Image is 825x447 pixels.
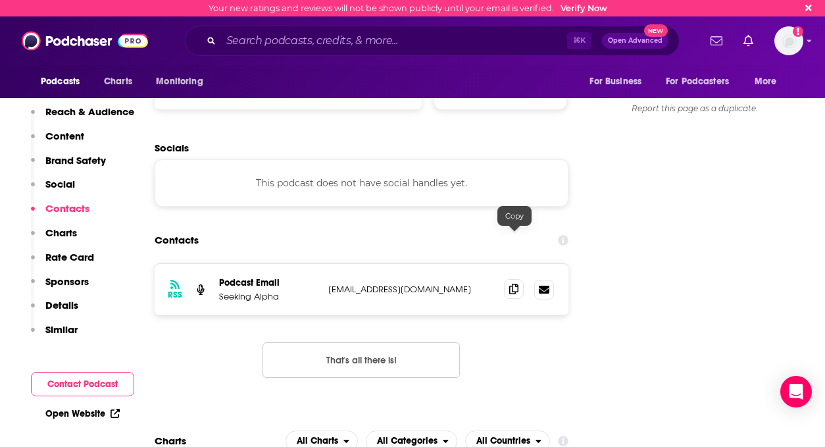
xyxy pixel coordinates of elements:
[155,142,568,154] h2: Socials
[705,30,728,52] a: Show notifications dropdown
[561,3,607,13] a: Verify Now
[567,32,591,49] span: ⌘ K
[774,26,803,55] img: User Profile
[602,33,668,49] button: Open AdvancedNew
[738,30,759,52] a: Show notifications dropdown
[156,72,203,91] span: Monitoring
[45,299,78,311] p: Details
[155,434,186,447] h2: Charts
[31,275,89,300] button: Sponsors
[221,30,567,51] input: Search podcasts, credits, & more...
[31,251,94,275] button: Rate Card
[155,228,199,253] h2: Contacts
[644,24,668,37] span: New
[22,28,148,53] img: Podchaser - Follow, Share and Rate Podcasts
[31,372,134,396] button: Contact Podcast
[45,178,75,190] p: Social
[497,206,532,226] div: Copy
[45,130,84,142] p: Content
[104,72,132,91] span: Charts
[41,72,80,91] span: Podcasts
[31,299,78,323] button: Details
[596,103,793,114] div: Report this page as a duplicate.
[328,284,493,295] p: [EMAIL_ADDRESS][DOMAIN_NAME]
[95,69,140,94] a: Charts
[45,323,78,336] p: Similar
[31,226,77,251] button: Charts
[219,291,318,302] p: Seeking Alpha
[657,69,748,94] button: open menu
[589,72,641,91] span: For Business
[666,72,729,91] span: For Podcasters
[780,376,812,408] div: Open Intercom Messenger
[297,436,338,446] span: All Charts
[608,38,662,44] span: Open Advanced
[476,436,530,446] span: All Countries
[262,342,460,378] button: Nothing here.
[209,3,607,13] div: Your new ratings and reviews will not be shown publicly until your email is verified.
[31,323,78,348] button: Similar
[168,290,182,300] h3: RSS
[31,154,106,178] button: Brand Safety
[219,277,318,288] p: Podcast Email
[45,408,120,419] a: Open Website
[31,105,134,130] button: Reach & Audience
[31,130,84,154] button: Content
[377,436,438,446] span: All Categories
[774,26,803,55] span: Logged in as charlottestone
[793,26,803,37] svg: Email not verified
[155,159,568,207] div: This podcast does not have social handles yet.
[45,226,77,239] p: Charts
[45,251,94,263] p: Rate Card
[755,72,777,91] span: More
[31,202,89,226] button: Contacts
[185,26,680,56] div: Search podcasts, credits, & more...
[45,202,89,215] p: Contacts
[45,105,134,118] p: Reach & Audience
[32,69,97,94] button: open menu
[745,69,793,94] button: open menu
[31,178,75,202] button: Social
[45,275,89,288] p: Sponsors
[580,69,658,94] button: open menu
[774,26,803,55] button: Show profile menu
[147,69,220,94] button: open menu
[45,154,106,167] p: Brand Safety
